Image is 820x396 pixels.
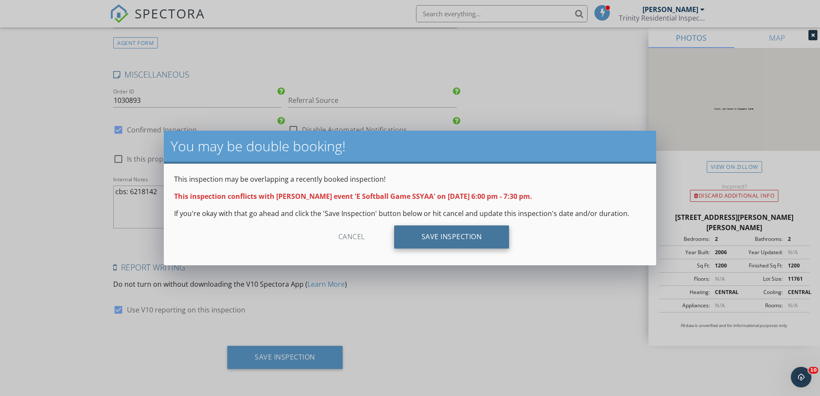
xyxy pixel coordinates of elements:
[311,225,392,249] div: Cancel
[174,192,532,201] strong: This inspection conflicts with [PERSON_NAME] event 'E Softball Game SSYAA' on [DATE] 6:00 pm - 7:...
[394,225,509,249] div: Save Inspection
[174,208,645,219] p: If you're okay with that go ahead and click the 'Save Inspection' button below or hit cancel and ...
[808,367,818,374] span: 10
[174,174,645,184] p: This inspection may be overlapping a recently booked inspection!
[171,138,649,155] h2: You may be double booking!
[791,367,811,387] iframe: Intercom live chat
